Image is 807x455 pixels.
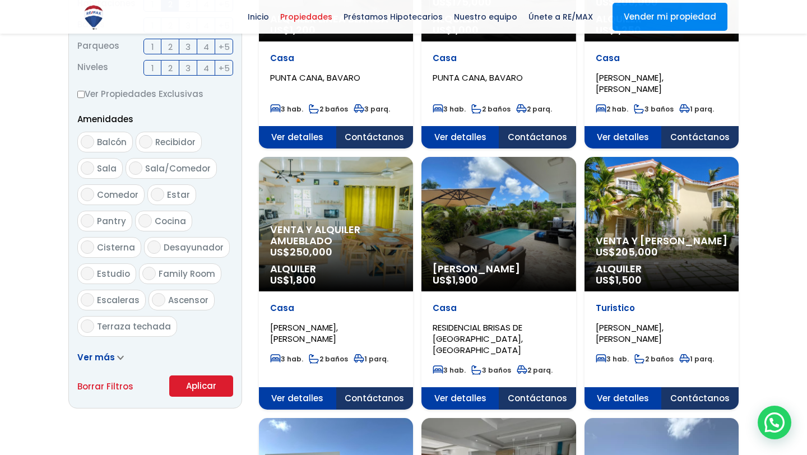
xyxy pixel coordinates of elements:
p: Amenidades [77,112,233,126]
span: Nuestro equipo [448,8,523,25]
span: Ascensor [168,294,208,306]
span: 2 [168,40,173,54]
input: Family Room [142,267,156,280]
span: 1,900 [452,273,478,287]
span: 1 parq. [679,104,714,114]
span: 2 [168,61,173,75]
span: +5 [219,61,230,75]
span: 3 hab. [270,354,303,364]
input: Desayunador [147,240,161,254]
span: Contáctanos [499,387,576,410]
input: Estudio [81,267,94,280]
span: 250,000 [290,245,332,259]
input: Sala/Comedor [129,161,142,175]
span: Recibidor [155,136,196,148]
span: 3 [185,61,191,75]
span: Ver detalles [421,126,499,148]
span: [PERSON_NAME], [PERSON_NAME] [270,322,338,345]
span: Escaleras [97,294,140,306]
p: Casa [270,53,402,64]
input: Sala [81,161,94,175]
span: 1 parq. [354,354,388,364]
span: Alquiler [270,263,402,275]
span: 3 hab. [596,354,629,364]
span: Contáctanos [336,126,414,148]
a: Borrar Filtros [77,379,133,393]
span: Family Room [159,268,215,280]
span: 2 hab. [596,104,628,114]
a: [PERSON_NAME] US$1,900CasaRESIDENCIAL BRISAS DE [GEOGRAPHIC_DATA], [GEOGRAPHIC_DATA]3 hab.3 baños... [421,157,576,410]
p: Casa [433,53,564,64]
span: RESIDENCIAL BRISAS DE [GEOGRAPHIC_DATA], [GEOGRAPHIC_DATA] [433,322,523,356]
span: US$ [433,273,478,287]
input: Ver Propiedades Exclusivas [77,91,85,98]
a: Ver más [77,351,124,363]
span: Únete a RE/MAX [523,8,599,25]
input: Estar [151,188,164,201]
span: 3 parq. [354,104,390,114]
span: 2 parq. [516,104,552,114]
span: Desayunador [164,242,224,253]
span: 1 [151,40,154,54]
span: Contáctanos [499,126,576,148]
input: Pantry [81,214,94,227]
a: Vender mi propiedad [613,3,727,31]
span: 1 [151,61,154,75]
span: Ver detalles [421,387,499,410]
p: Turistico [596,303,727,314]
span: 3 hab. [433,104,466,114]
span: 3 hab. [270,104,303,114]
span: Contáctanos [336,387,414,410]
label: Ver Propiedades Exclusivas [77,87,233,101]
span: Terraza techada [97,321,171,332]
p: Casa [270,303,402,314]
input: Ascensor [152,293,165,307]
span: 205,000 [615,245,658,259]
p: Casa [596,53,727,64]
span: [PERSON_NAME], [PERSON_NAME] [596,322,664,345]
input: Balcón [81,135,94,148]
span: Venta y [PERSON_NAME] [596,235,727,247]
span: Parqueos [77,39,119,54]
span: Estudio [97,268,130,280]
span: Ver detalles [585,126,662,148]
span: Sala [97,162,117,174]
span: 1 parq. [679,354,714,364]
span: Comedor [97,189,138,201]
span: 2 parq. [517,365,553,375]
span: Ver más [77,351,115,363]
span: Propiedades [275,8,338,25]
span: PUNTA CANA, BAVARO [270,72,360,83]
span: 1,500 [615,273,642,287]
img: Logo de REMAX [80,3,108,31]
span: Balcón [97,136,127,148]
span: 2 baños [634,354,674,364]
span: Cisterna [97,242,135,253]
span: Pantry [97,215,126,227]
span: US$ [270,273,316,287]
span: US$ [596,245,658,259]
span: PUNTA CANA, BAVARO [433,72,523,83]
span: 3 [185,40,191,54]
input: Cisterna [81,240,94,254]
span: 3 baños [471,365,511,375]
span: Sala/Comedor [145,162,211,174]
p: Casa [433,303,564,314]
button: Aplicar [169,375,233,397]
span: 1,800 [290,273,316,287]
input: Terraza techada [81,319,94,333]
a: Venta y alquiler amueblado US$250,000 Alquiler US$1,800Casa[PERSON_NAME], [PERSON_NAME]3 hab.2 ba... [259,157,413,410]
span: [PERSON_NAME], [PERSON_NAME] [596,72,664,95]
span: Niveles [77,60,108,76]
span: Inicio [242,8,275,25]
span: 3 hab. [433,365,466,375]
span: 4 [203,61,209,75]
input: Comedor [81,188,94,201]
span: Ver detalles [585,387,662,410]
span: 2 baños [309,354,348,364]
input: Cocina [138,214,152,227]
span: Contáctanos [661,126,739,148]
span: 4 [203,40,209,54]
span: Estar [167,189,190,201]
span: +5 [219,40,230,54]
